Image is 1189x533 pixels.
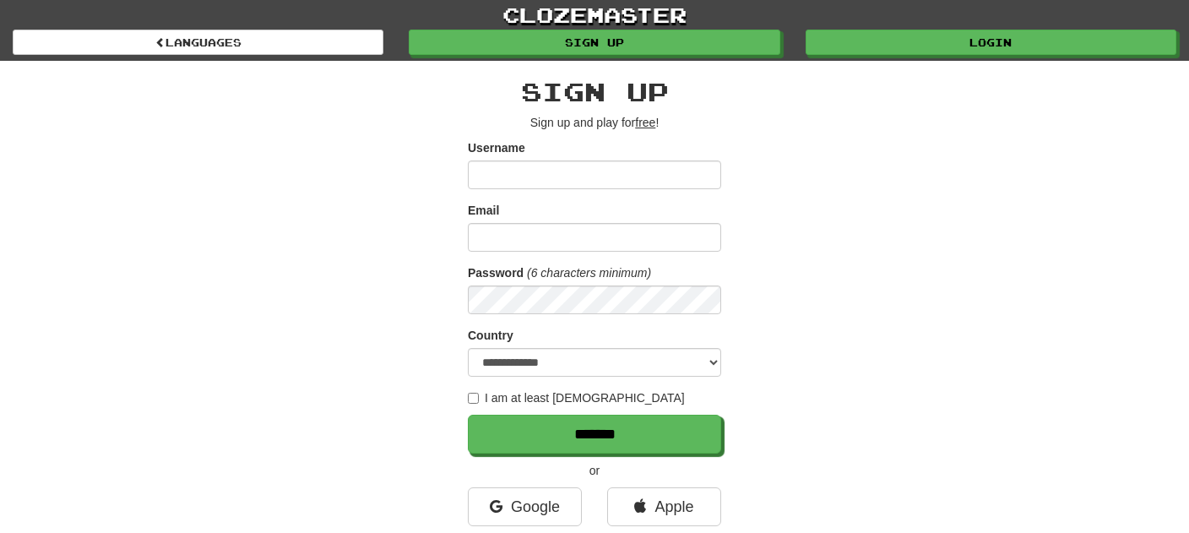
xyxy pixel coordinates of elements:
a: Apple [607,487,721,526]
input: I am at least [DEMOGRAPHIC_DATA] [468,393,479,404]
u: free [635,116,655,129]
em: (6 characters minimum) [527,266,651,280]
label: I am at least [DEMOGRAPHIC_DATA] [468,389,685,406]
a: Sign up [409,30,779,55]
a: Login [806,30,1176,55]
label: Email [468,202,499,219]
a: Google [468,487,582,526]
a: Languages [13,30,383,55]
p: or [468,462,721,479]
label: Country [468,327,513,344]
p: Sign up and play for ! [468,114,721,131]
label: Username [468,139,525,156]
label: Password [468,264,524,281]
h2: Sign up [468,78,721,106]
